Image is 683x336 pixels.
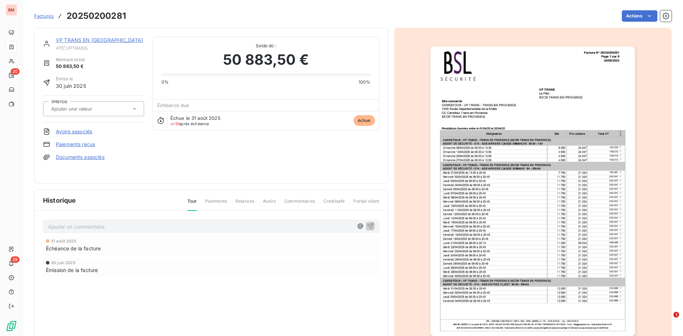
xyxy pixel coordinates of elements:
span: Avoirs [263,198,276,210]
span: 411CVPTRANS [56,45,144,51]
a: Paiements reçus [56,141,95,148]
span: Solde dû : [162,43,371,49]
span: Paiements [205,198,227,210]
span: Échéance de la facture [46,245,101,252]
span: 30 juin 2025 [56,82,86,90]
span: J+10 [170,121,179,126]
span: Historique [43,196,76,205]
button: Actions [622,10,657,22]
iframe: Intercom live chat [659,312,676,329]
img: Logo LeanPay [6,320,17,332]
span: Échue le 31 août 2025 [170,115,221,121]
span: échue [354,115,375,126]
span: Factures [34,13,54,19]
input: Ajouter une valeur [51,106,122,112]
span: 100% [359,79,371,85]
span: Commentaires [284,198,315,210]
span: 50 883,50 € [223,49,309,70]
span: Tout [187,198,197,211]
span: Creditsafe [323,198,345,210]
span: 29 [11,256,20,263]
a: Avoirs associés [56,128,92,135]
span: 1 [673,312,679,318]
a: VP TRANS EN [GEOGRAPHIC_DATA] [56,37,143,43]
span: Émission de la facture [46,266,98,274]
span: 30 juin 2025 [51,261,76,265]
span: Portail client [353,198,379,210]
span: Montant initial [56,57,85,63]
span: 50 883,50 € [56,63,85,70]
a: Factures [34,12,54,20]
span: 0% [162,79,169,85]
h3: 20250200281 [67,10,126,22]
span: Échéance due [157,102,190,108]
span: Émise le [56,76,86,82]
span: Relances [235,198,254,210]
span: 20 [11,68,20,75]
a: Documents associés [56,154,105,161]
div: BM [6,4,17,16]
img: invoice_thumbnail [430,47,635,336]
span: après échéance [170,122,209,126]
span: 31 août 2025 [51,239,76,243]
